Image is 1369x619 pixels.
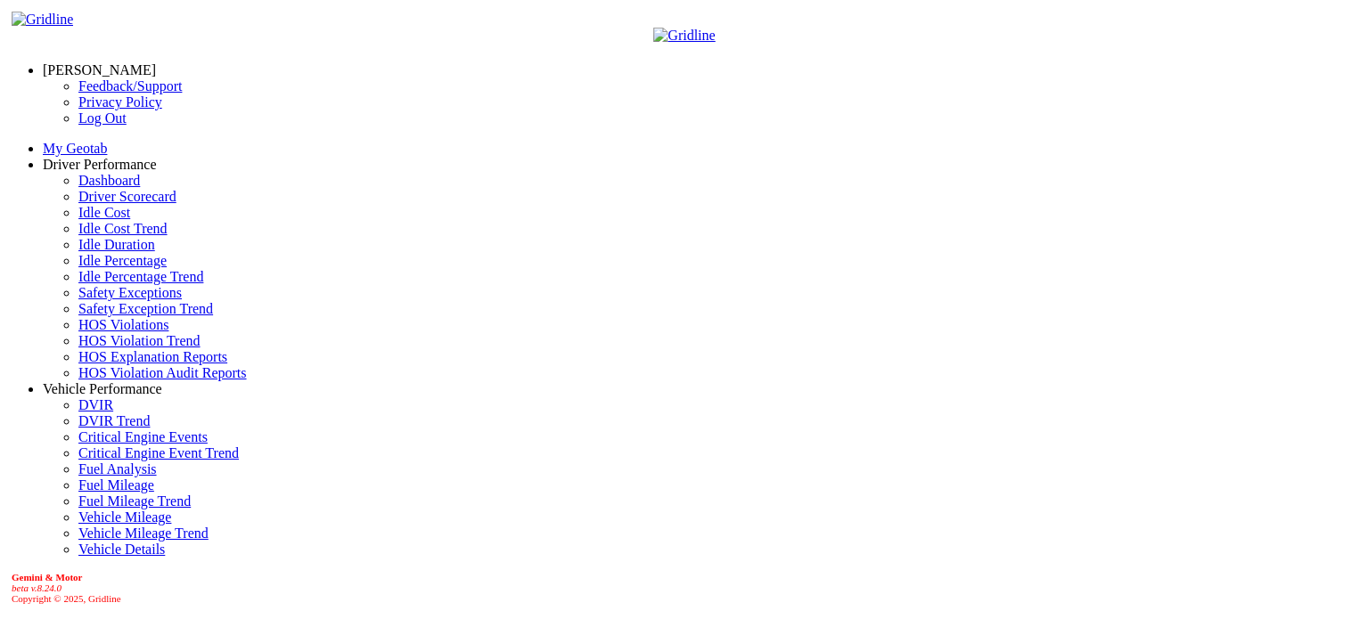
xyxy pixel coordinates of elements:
[78,301,213,316] a: Safety Exception Trend
[78,333,201,348] a: HOS Violation Trend
[12,582,61,593] i: beta v.8.24.0
[43,381,162,396] a: Vehicle Performance
[43,62,156,77] a: [PERSON_NAME]
[78,269,203,284] a: Idle Percentage Trend
[78,94,162,110] a: Privacy Policy
[78,110,127,126] a: Log Out
[43,157,157,172] a: Driver Performance
[78,349,227,364] a: HOS Explanation Reports
[78,205,130,220] a: Idle Cost
[78,221,168,236] a: Idle Cost Trend
[78,285,182,300] a: Safety Exceptions
[78,445,239,460] a: Critical Engine Event Trend
[12,572,82,582] b: Gemini & Motor
[653,28,715,44] img: Gridline
[78,509,171,525] a: Vehicle Mileage
[12,12,73,28] img: Gridline
[78,237,155,252] a: Idle Duration
[78,461,157,476] a: Fuel Analysis
[78,525,209,541] a: Vehicle Mileage Trend
[12,572,1362,604] div: Copyright © 2025, Gridline
[78,413,150,428] a: DVIR Trend
[78,78,182,94] a: Feedback/Support
[78,317,168,332] a: HOS Violations
[78,253,167,268] a: Idle Percentage
[78,542,165,557] a: Vehicle Details
[78,173,140,188] a: Dashboard
[78,397,113,412] a: DVIR
[43,141,107,156] a: My Geotab
[78,493,191,509] a: Fuel Mileage Trend
[78,477,154,493] a: Fuel Mileage
[78,429,208,444] a: Critical Engine Events
[78,189,176,204] a: Driver Scorecard
[78,365,247,380] a: HOS Violation Audit Reports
